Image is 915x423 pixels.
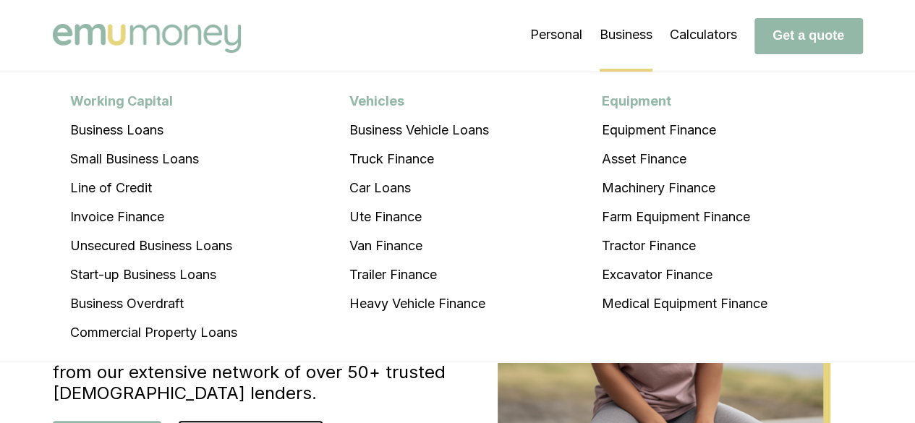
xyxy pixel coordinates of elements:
[53,318,255,347] a: Commercial Property Loans
[53,174,255,202] a: Line of Credit
[332,174,506,202] a: Car Loans
[754,18,863,54] button: Get a quote
[332,260,506,289] a: Trailer Finance
[584,289,785,318] a: Medical Equipment Finance
[332,116,506,145] a: Business Vehicle Loans
[53,231,255,260] a: Unsecured Business Loans
[53,24,241,53] img: Emu Money logo
[332,87,506,116] div: Vehicles
[332,231,506,260] a: Van Finance
[584,145,785,174] a: Asset Finance
[584,174,785,202] a: Machinery Finance
[332,202,506,231] a: Ute Finance
[53,341,458,403] h4: Discover the perfect loan tailored to your needs from our extensive network of over 50+ trusted [...
[584,202,785,231] a: Farm Equipment Finance
[53,145,255,174] a: Small Business Loans
[53,260,255,289] a: Start-up Business Loans
[332,289,506,318] a: Heavy Vehicle Finance
[53,116,255,145] a: Business Loans
[53,87,255,116] div: Working Capital
[754,27,863,43] a: Get a quote
[584,231,785,260] a: Tractor Finance
[53,202,255,231] a: Invoice Finance
[584,116,785,145] a: Equipment Finance
[584,87,785,116] div: Equipment
[332,145,506,174] a: Truck Finance
[53,289,255,318] a: Business Overdraft
[584,260,785,289] a: Excavator Finance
